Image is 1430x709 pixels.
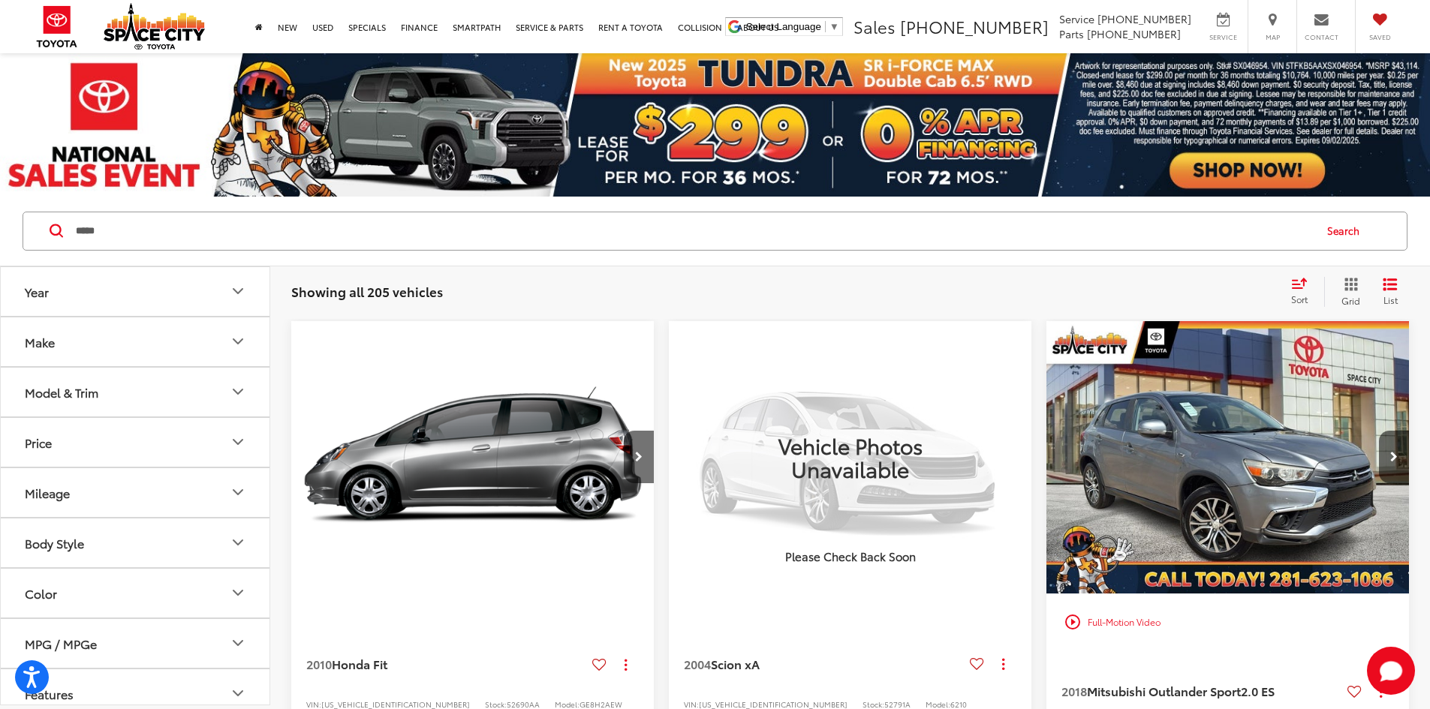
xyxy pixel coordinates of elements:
[1,518,271,567] button: Body StyleBody Style
[1061,682,1087,699] span: 2018
[229,332,247,350] div: Make
[1087,26,1181,41] span: [PHONE_NUMBER]
[306,656,586,672] a: 2010Honda Fit
[613,651,639,677] button: Actions
[1379,431,1409,483] button: Next image
[25,536,84,550] div: Body Style
[990,650,1016,677] button: Actions
[1061,683,1341,699] a: 2018Mitsubishi Outlander Sport2.0 ES
[746,21,821,32] span: Select Language
[104,3,205,50] img: Space City Toyota
[625,659,627,671] span: dropdown dots
[1059,26,1084,41] span: Parts
[1097,11,1191,26] span: [PHONE_NUMBER]
[746,21,839,32] a: Select Language​
[684,655,711,672] span: 2004
[1059,11,1094,26] span: Service
[25,636,97,650] div: MPG / MPGe
[1046,321,1410,593] div: 2018 Mitsubishi Outlander Sport 2.0 ES 0
[1,317,271,366] button: MakeMake
[1291,293,1308,305] span: Sort
[229,383,247,401] div: Model & Trim
[900,14,1049,38] span: [PHONE_NUMBER]
[25,686,74,701] div: Features
[1002,658,1004,670] span: dropdown dots
[306,655,332,672] span: 2010
[229,282,247,300] div: Year
[291,282,443,300] span: Showing all 205 vehicles
[1363,32,1396,42] span: Saved
[1256,32,1289,42] span: Map
[25,435,52,449] div: Price
[853,14,896,38] span: Sales
[229,533,247,551] div: Body Style
[229,483,247,501] div: Mileage
[684,656,964,672] a: 2004Scion xA
[1341,294,1360,307] span: Grid
[624,431,654,483] button: Next image
[25,284,49,299] div: Year
[291,321,655,593] div: 2010 Honda Fit Base 0
[332,655,387,672] span: Honda Fit
[1046,321,1410,593] a: 2018 Mitsubishi Outlander Sport 2.0 ES 4x22018 Mitsubishi Outlander Sport 2.0 ES 4x22018 Mitsubis...
[1313,212,1381,250] button: Search
[1,468,271,517] button: MileageMileage
[25,485,70,500] div: Mileage
[1046,321,1410,595] img: 2018 Mitsubishi Outlander Sport 2.0 ES 4x2
[25,586,57,600] div: Color
[1305,32,1338,42] span: Contact
[74,213,1313,249] input: Search by Make, Model, or Keyword
[1367,647,1415,695] svg: Start Chat
[1,368,271,416] button: Model & TrimModel & Trim
[229,634,247,652] div: MPG / MPGe
[825,21,826,32] span: ​
[711,655,760,672] span: Scion xA
[1383,293,1398,306] span: List
[829,21,839,32] span: ▼
[25,385,98,399] div: Model & Trim
[1,569,271,617] button: ColorColor
[1,267,271,316] button: YearYear
[291,321,655,593] a: 2010 Honda Fit Base FWD2010 Honda Fit Base FWD2010 Honda Fit Base FWD2010 Honda Fit Base FWD
[1367,647,1415,695] button: Toggle Chat Window
[669,321,1031,593] img: Vehicle Photos Unavailable Please Check Back Soon
[229,433,247,451] div: Price
[1324,277,1371,307] button: Grid View
[1,619,271,668] button: MPG / MPGeMPG / MPGe
[1241,682,1275,699] span: 2.0 ES
[669,321,1031,593] a: VIEW_DETAILS
[1087,682,1241,699] span: Mitsubishi Outlander Sport
[1206,32,1240,42] span: Service
[25,335,55,349] div: Make
[291,321,655,595] img: 2010 Honda Fit Base FWD
[1371,277,1409,307] button: List View
[229,584,247,602] div: Color
[1284,277,1324,307] button: Select sort value
[1,418,271,467] button: PricePrice
[229,684,247,702] div: Features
